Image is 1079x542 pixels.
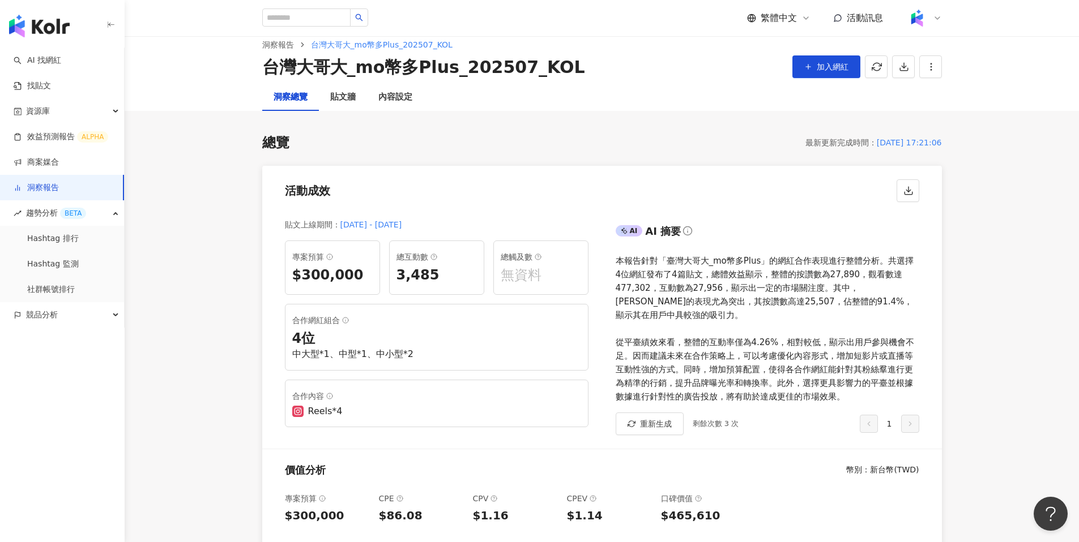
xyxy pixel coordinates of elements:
[567,507,652,523] div: $1.14
[860,415,919,433] div: 1
[26,200,86,226] span: 趨勢分析
[285,183,330,199] div: 活動成效
[473,507,558,523] div: $1.16
[792,55,860,78] button: 加入網紅
[501,250,581,264] div: 總觸及數
[805,136,877,149] div: 最新更新完成時間 ：
[906,7,928,29] img: Kolr%20app%20icon%20%281%29.png
[616,412,684,435] button: 重新生成
[1034,497,1068,531] iframe: Help Scout Beacon - Open
[14,182,59,193] a: 洞察報告
[311,40,453,49] span: 台灣大哥大_mo幣多Plus_202507_KOL
[616,225,643,236] div: AI
[274,91,308,104] div: 洞察總覽
[285,507,370,523] div: $300,000
[308,405,343,418] div: Reels*4
[14,55,61,66] a: searchAI 找網紅
[355,14,363,21] span: search
[330,91,356,104] div: 貼文牆
[761,12,797,24] span: 繁體中文
[262,134,289,153] div: 總覽
[14,209,22,217] span: rise
[292,389,581,403] div: 合作內容
[473,492,558,505] div: CPV
[640,419,672,428] span: 重新生成
[817,62,848,71] span: 加入網紅
[693,418,739,429] div: 剩餘次數 3 次
[292,348,581,360] div: 中大型*1、中型*1、中小型*2
[260,38,296,51] a: 洞察報告
[14,131,108,143] a: 效益預測報告ALPHA
[661,492,746,505] div: 口碑價值
[27,233,79,244] a: Hashtag 排行
[60,208,86,219] div: BETA
[27,284,75,295] a: 社群帳號排行
[396,266,477,285] div: 3,485
[616,254,919,403] div: 本報告針對「臺灣大哥大_mo幣多Plus」的網紅合作表現進行整體分析。共選擇4位網紅發布了4篇貼文，總體效益顯示，整體的按讚數為27,890，觀看數達477,302，互動數為27,956，顯示出...
[9,15,70,37] img: logo
[262,55,585,79] div: 台灣大哥大_mo幣多Plus_202507_KOL
[846,464,919,476] div: 幣別 ： 新台幣 ( TWD )
[26,98,50,124] span: 資源庫
[616,222,919,245] div: AIAI 摘要
[292,313,581,327] div: 合作網紅組合
[292,329,581,349] div: 4 位
[27,259,79,270] a: Hashtag 監測
[378,91,412,104] div: 內容設定
[292,266,373,285] div: $300,000
[14,80,51,92] a: 找貼文
[877,136,942,149] div: [DATE] 17:21:06
[396,250,477,264] div: 總互動數
[292,250,373,264] div: 專案預算
[14,157,59,168] a: 商案媒合
[661,507,746,523] div: $465,610
[26,302,58,328] span: 競品分析
[379,507,464,523] div: $86.08
[567,492,652,505] div: CPEV
[847,12,883,23] span: 活動訊息
[285,492,370,505] div: 專案預算
[340,218,402,231] div: [DATE] - [DATE]
[645,224,681,238] div: AI 摘要
[501,266,581,285] div: 無資料
[285,218,340,231] div: 貼文上線期間 ：
[285,463,326,477] div: 價值分析
[379,492,464,505] div: CPE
